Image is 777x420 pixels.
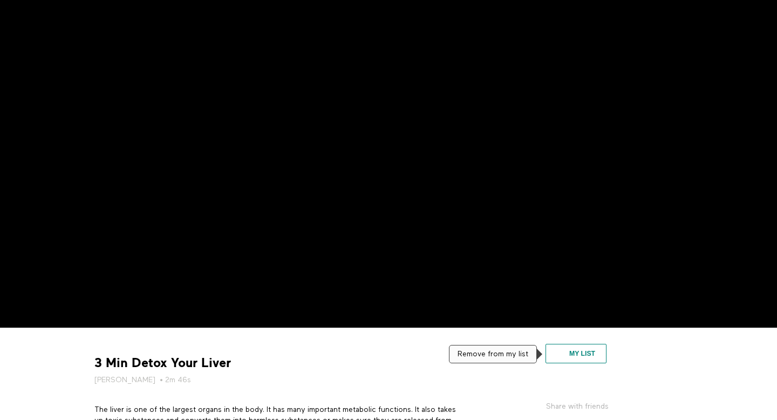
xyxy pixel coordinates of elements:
[458,350,528,358] strong: Remove from my list
[94,375,456,385] h5: • 2m 46s
[94,355,231,371] strong: 3 Min Detox Your Liver
[546,344,606,363] button: My list
[94,375,155,385] a: [PERSON_NAME]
